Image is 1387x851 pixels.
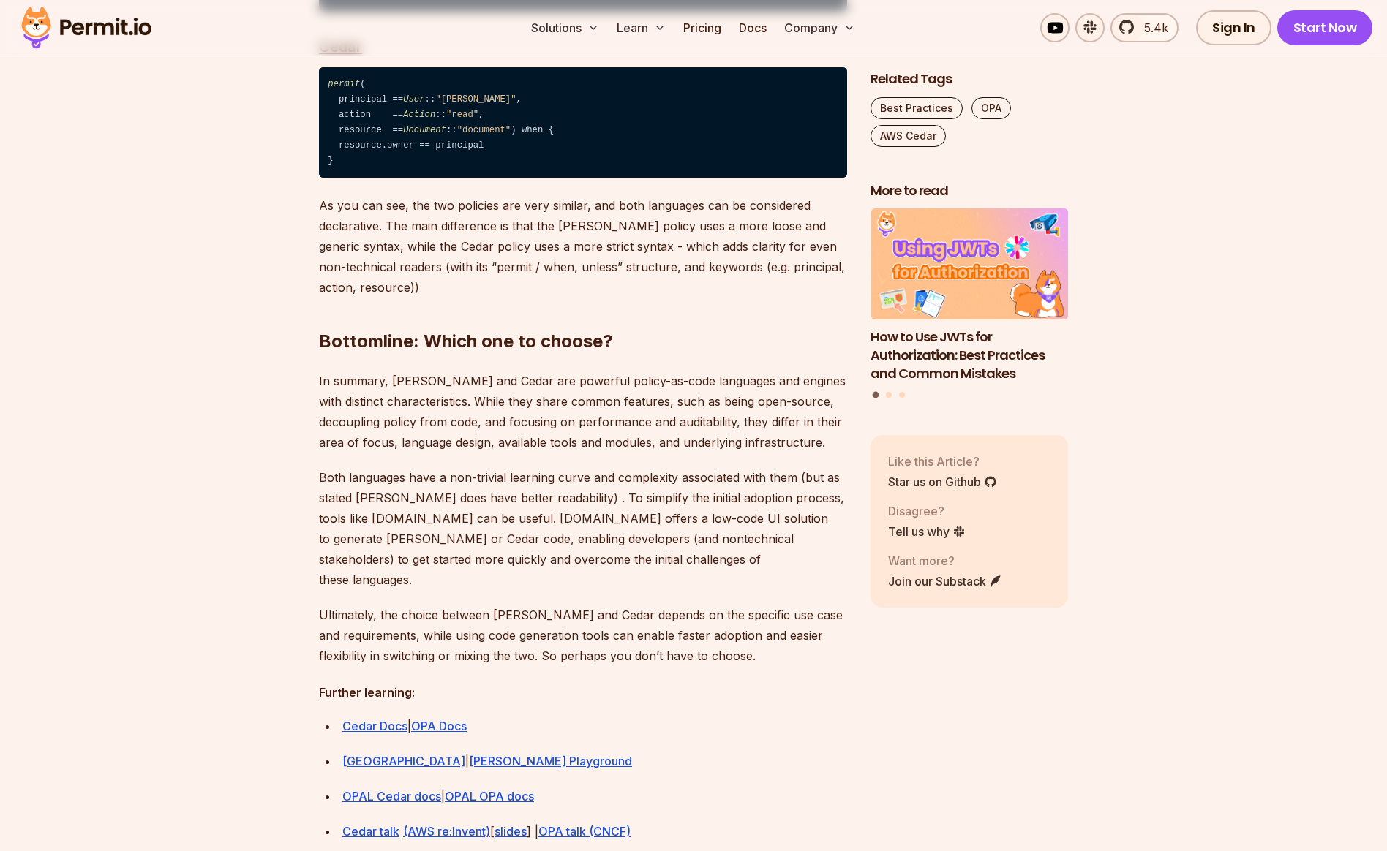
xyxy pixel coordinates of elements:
[888,502,966,520] p: Disagree?
[538,824,631,839] a: OPA talk (CNCF)
[328,79,360,89] span: permit
[342,821,847,841] div: [ ] |
[319,67,847,178] code: ( principal == :: , action == :: , resource == :: ) when { resource.owner == principal }
[435,94,516,105] span: "[PERSON_NAME]"
[611,13,672,42] button: Learn
[342,789,441,803] a: OPAL Cedar docs
[342,751,847,771] div: |
[1110,13,1179,42] a: 5.4k
[888,473,997,491] a: Star us on Github
[403,110,435,120] span: Action
[319,271,847,353] h2: Bottomline: Which one to choose?
[15,3,158,53] img: Permit logo
[403,824,490,839] a: (AWS re:Invent)
[403,94,424,105] span: User
[403,125,446,135] span: Document
[319,684,847,701] h4: Further learning:⁠
[677,13,727,42] a: Pricing
[469,754,632,768] a: [PERSON_NAME] Playground
[888,572,1002,590] a: Join our Substack
[871,125,946,147] a: AWS Cedar
[873,392,879,398] button: Go to slide 1
[888,453,997,470] p: Like this Article?
[319,371,847,453] p: In summary, [PERSON_NAME] and Cedar are powerful policy-as-code languages and engines with distin...
[495,824,527,839] a: slides
[871,209,1068,401] div: Posts
[871,97,963,119] a: Best Practices
[342,754,465,768] a: [GEOGRAPHIC_DATA]
[342,786,847,806] div: |
[525,13,605,42] button: Solutions
[899,392,905,398] button: Go to slide 3
[319,195,847,298] p: As you can see, the two policies are very similar, and both languages can be considered declarati...
[733,13,773,42] a: Docs
[871,209,1068,383] li: 1 of 3
[342,716,847,736] div: |
[457,125,511,135] span: "document"
[871,328,1068,382] h3: How to Use JWTs for Authorization: Best Practices and Common Mistakes
[445,789,534,803] a: OPAL OPA docs
[871,182,1068,200] h2: More to read
[971,97,1011,119] a: OPA
[319,605,847,666] p: Ultimately, the choice between [PERSON_NAME] and Cedar depends on the specific use case and requi...
[342,719,407,733] a: Cedar Docs
[886,392,892,398] button: Go to slide 2
[319,467,847,590] p: Both languages have a non-trivial learning curve and complexity associated with them (but as stat...
[411,719,467,733] a: OPA Docs
[871,209,1068,320] img: How to Use JWTs for Authorization: Best Practices and Common Mistakes
[1277,10,1373,45] a: Start Now
[871,70,1068,88] h2: Related Tags
[342,824,399,839] a: Cedar talk
[871,209,1068,383] a: How to Use JWTs for Authorization: Best Practices and Common MistakesHow to Use JWTs for Authoriz...
[1196,10,1271,45] a: Sign In
[888,552,1002,570] p: Want more?
[888,523,966,540] a: Tell us why
[1135,19,1168,37] span: 5.4k
[778,13,861,42] button: Company
[446,110,478,120] span: "read"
